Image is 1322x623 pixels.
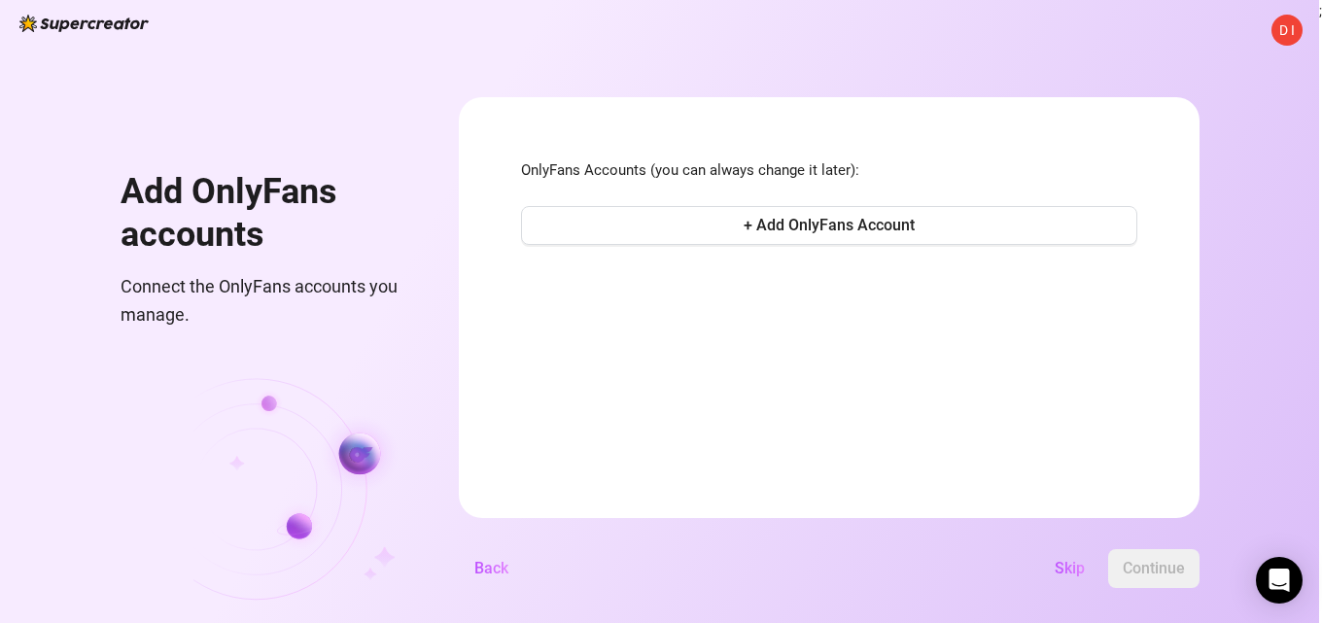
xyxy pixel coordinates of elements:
img: logo [19,15,149,32]
div: Open Intercom Messenger [1256,557,1303,604]
span: D I [1279,19,1295,41]
span: Skip [1055,559,1085,577]
button: Continue [1108,549,1200,588]
button: + Add OnlyFans Account [521,206,1137,245]
button: Skip [1039,549,1100,588]
span: Connect the OnlyFans accounts you manage. [121,273,412,329]
button: Back [459,549,524,588]
span: Back [474,559,508,577]
span: + Add OnlyFans Account [744,216,915,234]
h1: Add OnlyFans accounts [121,171,412,256]
span: OnlyFans Accounts (you can always change it later): [521,159,1137,183]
